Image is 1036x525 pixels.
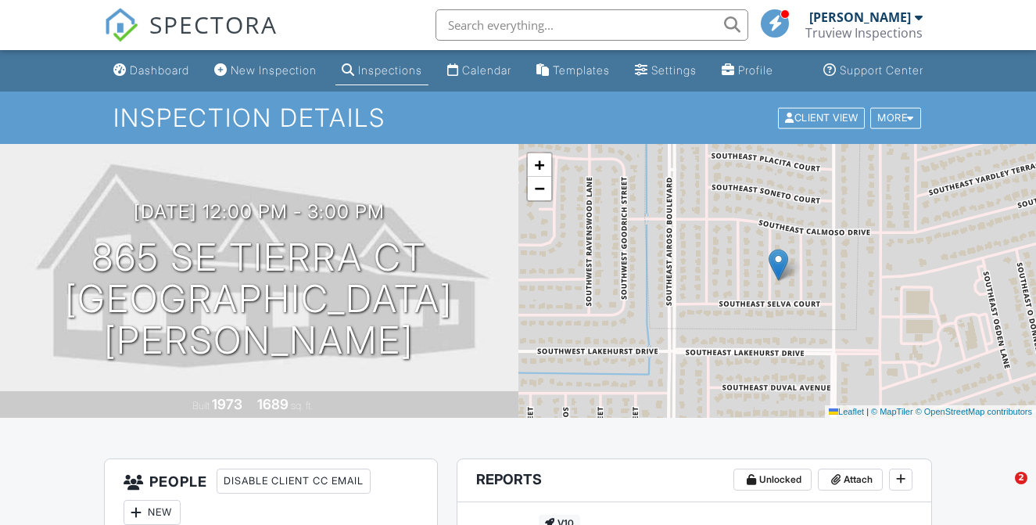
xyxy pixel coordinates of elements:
a: Support Center [817,56,930,85]
a: © MapTiler [871,407,913,416]
div: Support Center [840,63,923,77]
h1: Inspection Details [113,104,922,131]
a: Settings [629,56,703,85]
div: Disable Client CC Email [217,469,371,494]
span: | [866,407,869,416]
a: Zoom in [528,153,551,177]
a: Company Profile [715,56,780,85]
a: Calendar [441,56,518,85]
h1: 865 SE Tierra Ct [GEOGRAPHIC_DATA][PERSON_NAME] [25,237,493,361]
span: 2 [1015,472,1027,484]
a: Dashboard [107,56,195,85]
a: Templates [530,56,616,85]
div: Client View [778,107,865,128]
div: Inspections [358,63,422,77]
a: Leaflet [829,407,864,416]
span: Built [192,400,210,412]
div: [PERSON_NAME] [809,9,911,25]
a: Zoom out [528,177,551,200]
h3: [DATE] 12:00 pm - 3:00 pm [134,201,385,222]
span: sq. ft. [291,400,313,412]
div: 1973 [212,396,242,412]
span: SPECTORA [149,8,278,41]
div: Settings [651,63,697,77]
span: + [534,155,544,174]
a: SPECTORA [104,21,278,54]
img: Marker [769,249,788,281]
div: Truview Inspections [805,25,923,41]
a: © OpenStreetMap contributors [916,407,1032,416]
div: 1689 [257,396,289,412]
span: − [534,178,544,198]
div: New Inspection [231,63,317,77]
div: More [870,107,921,128]
a: Inspections [335,56,428,85]
div: Dashboard [130,63,189,77]
div: Templates [553,63,610,77]
a: Client View [776,111,869,123]
a: New Inspection [208,56,323,85]
div: New [124,500,181,525]
div: Calendar [462,63,511,77]
iframe: Intercom live chat [983,472,1020,509]
input: Search everything... [436,9,748,41]
div: Profile [738,63,773,77]
img: The Best Home Inspection Software - Spectora [104,8,138,42]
